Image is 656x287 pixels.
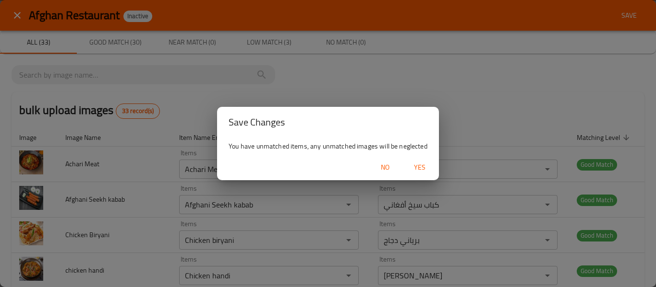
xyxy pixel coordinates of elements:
[229,115,427,130] h2: Save Changes
[408,161,431,173] span: Yes
[374,161,397,173] span: No
[217,138,439,155] div: You have unmatched items, any unmatched images will be neglected
[404,159,435,176] button: Yes
[370,159,401,176] button: No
